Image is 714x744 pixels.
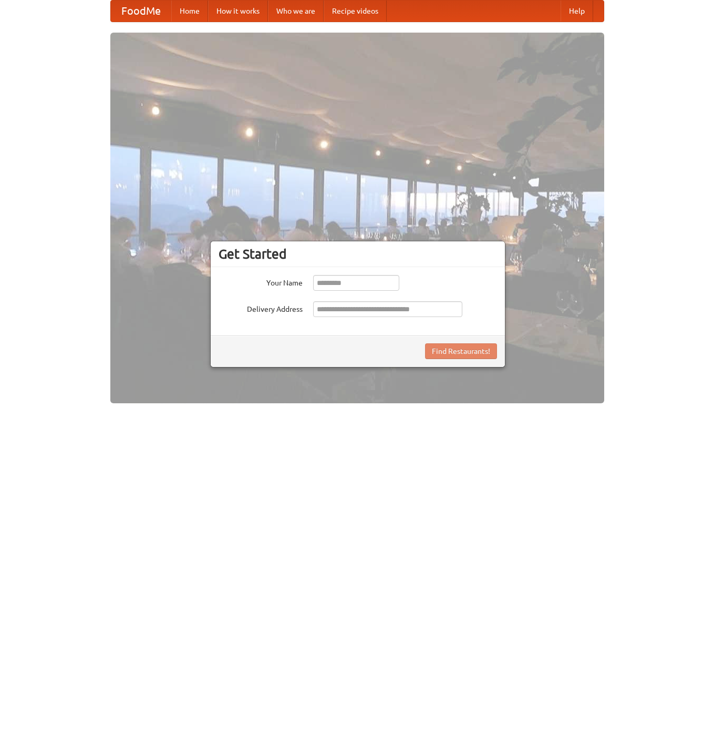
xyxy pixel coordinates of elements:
[219,275,303,288] label: Your Name
[219,246,497,262] h3: Get Started
[171,1,208,22] a: Home
[111,1,171,22] a: FoodMe
[561,1,593,22] a: Help
[425,343,497,359] button: Find Restaurants!
[208,1,268,22] a: How it works
[324,1,387,22] a: Recipe videos
[268,1,324,22] a: Who we are
[219,301,303,314] label: Delivery Address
